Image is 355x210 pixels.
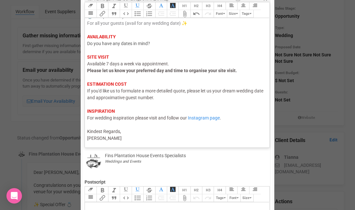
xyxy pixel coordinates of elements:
button: Italic [108,2,120,10]
button: Link [96,194,108,202]
button: Font Background [167,2,178,10]
div: Fins Plantation House Events Specialists [105,152,186,159]
button: Undo [190,194,202,202]
button: Heading 4 [214,2,225,10]
label: Postscript [85,177,270,186]
button: Decrease Level [155,10,167,18]
button: Attach Files [178,10,190,18]
button: Font Colour [155,186,167,194]
strong: SITE VISIT [87,54,109,60]
button: Code [120,194,131,202]
span: Available 7 days a week via appointment. [87,61,169,66]
button: Bold [96,2,108,10]
a: Instagram page [188,115,220,120]
div: Open Intercom Messenger [6,188,22,204]
button: Numbers [143,10,155,18]
strong: AVAILABILITY [87,34,116,39]
button: Font Colour [155,2,167,10]
button: Increase Level [167,10,178,18]
button: Strikethrough [143,2,155,10]
button: Align Right [249,2,261,10]
button: Link [96,10,108,18]
strong: Please let us know your preferred day and time to organise your site visit. [87,68,237,73]
button: Underline Colour [132,186,143,194]
img: data.png [85,152,102,170]
button: Code [120,10,131,18]
strong: ESTIMATION COST [87,81,127,87]
button: Decrease Level [155,194,167,202]
button: Font [214,10,227,18]
span: H4 [218,188,222,192]
span: If you'd like us to formulate a more detailed quote, please let us your dream wedding date and ap... [87,88,263,100]
i: Weddings and Events [105,159,141,164]
button: Bold [96,186,108,194]
button: Heading 1 [178,186,190,194]
button: Heading 2 [190,2,202,10]
button: Align Justified [85,194,96,202]
button: Size [240,194,254,202]
button: Quote [108,10,120,18]
button: Bullets [132,194,143,202]
button: Heading 2 [190,186,202,194]
span: H3 [206,4,210,8]
button: Clear Formatting at cursor [85,186,96,194]
button: Align Left [226,186,237,194]
button: Heading 3 [202,2,214,10]
button: Heading 1 [178,2,190,10]
button: Underline [120,2,131,10]
button: Undo [190,10,202,18]
span: For wedding inspiration please visit and follow our [87,115,187,120]
button: Numbers [143,194,155,202]
button: Underline [120,186,131,194]
button: Heading 4 [214,186,225,194]
button: Redo [202,10,214,18]
button: Clear Formatting at cursor [85,2,96,10]
button: Bullets [132,10,143,18]
button: Align Justified [85,10,96,18]
button: Attach Files [178,194,190,202]
button: Tags [240,10,254,18]
span: H2 [194,4,198,8]
span: For all your guests (avail for any wedding date) ✨ [87,21,187,26]
span: H4 [218,4,222,8]
button: Size [227,10,240,18]
button: Quote [108,194,120,202]
span: H1 [182,188,187,192]
span: H2 [194,188,198,192]
button: Align Center [237,2,249,10]
button: Font [228,194,240,202]
button: Align Right [249,186,261,194]
span: Kindest Regards, [PERSON_NAME] [87,129,122,141]
button: Underline Colour [132,2,143,10]
button: Align Center [237,186,249,194]
button: Redo [202,194,214,202]
button: Italic [108,186,120,194]
strong: INSPIRATION [87,109,115,114]
button: Strikethrough [143,186,155,194]
button: Heading 3 [202,186,214,194]
button: Tags [214,194,227,202]
button: Font Background [167,186,178,194]
button: Align Left [226,2,237,10]
button: Increase Level [167,194,178,202]
span: H3 [206,188,210,192]
span: H1 [182,4,187,8]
